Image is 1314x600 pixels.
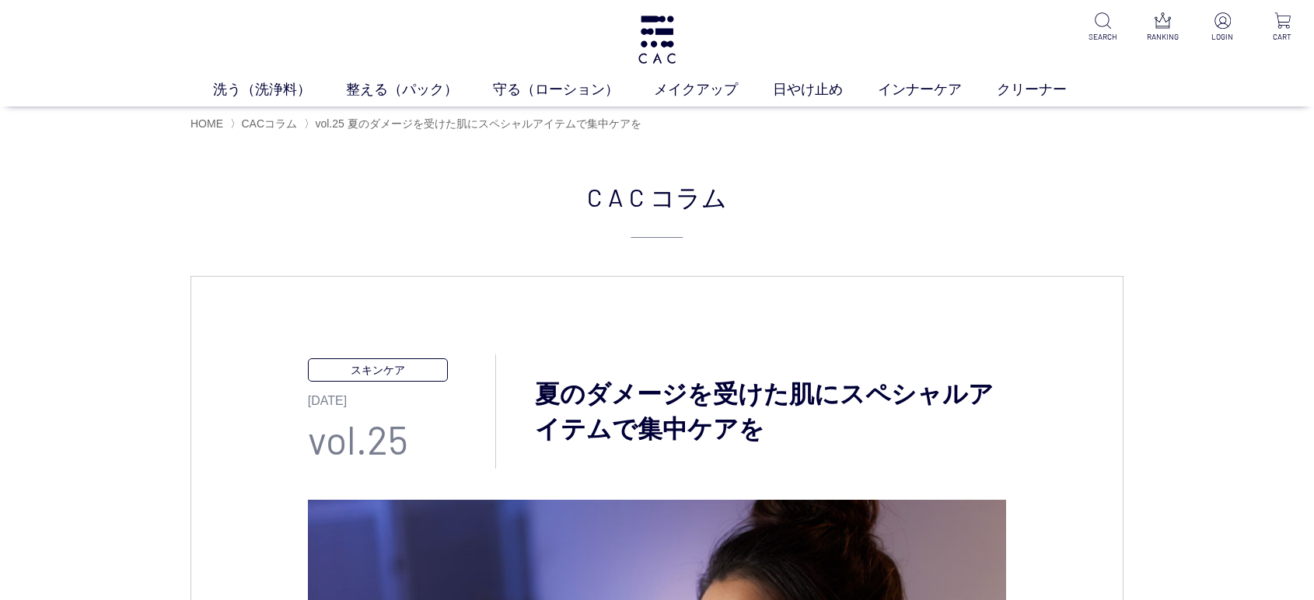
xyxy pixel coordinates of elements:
span: コラム [650,178,727,215]
a: CACコラム [241,117,297,130]
p: vol.25 [308,410,496,469]
a: 日やけ止め [773,79,878,100]
a: クリーナー [997,79,1102,100]
a: RANKING [1144,12,1182,43]
a: インナーケア [878,79,997,100]
p: スキンケア [308,358,448,381]
a: HOME [190,117,223,130]
p: [DATE] [308,382,496,410]
img: logo [636,16,678,64]
a: 洗う（洗浄料） [213,79,346,100]
span: vol.25 夏のダメージを受けた肌にスペシャルアイテムで集中ケアを [315,117,641,130]
h2: CAC [190,178,1124,238]
h3: 夏のダメージを受けた肌にスペシャルアイテムで集中ケアを [496,377,1006,447]
li: 〉 [304,117,645,131]
p: RANKING [1144,31,1182,43]
p: LOGIN [1204,31,1242,43]
a: 整える（パック） [346,79,493,100]
p: CART [1263,31,1302,43]
li: 〉 [230,117,301,131]
p: SEARCH [1084,31,1122,43]
a: CART [1263,12,1302,43]
a: メイクアップ [654,79,773,100]
a: SEARCH [1084,12,1122,43]
a: 守る（ローション） [493,79,654,100]
a: LOGIN [1204,12,1242,43]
